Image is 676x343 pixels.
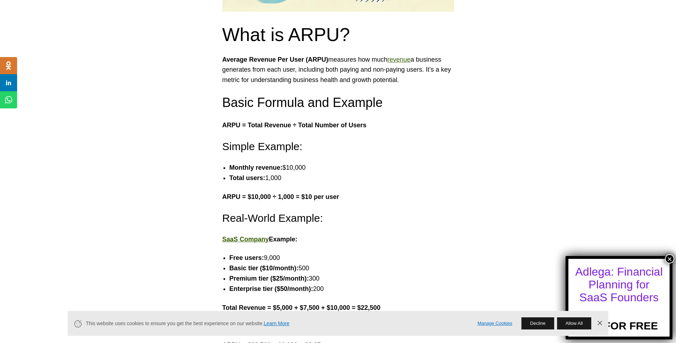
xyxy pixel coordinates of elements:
[478,320,512,327] a: Manage Cookies
[575,265,663,304] div: Adlega: Financial Planning for SaaS Founders
[222,94,454,112] h3: Basic Formula and Example
[222,24,454,46] h2: What is ARPU?
[222,139,454,154] h4: Simple Example:
[580,308,658,332] a: TRY FOR FREE
[264,321,289,326] a: Learn More
[86,320,468,327] span: This website uses cookies to ensure you get the best experience on our website.
[222,236,269,243] a: SaaS Company
[229,263,461,273] li: 500
[222,55,454,85] p: measures how much a business generates from each user, including both paying and non-paying users...
[229,163,461,173] li: $10,000
[229,173,461,183] li: 1,000
[229,273,461,284] li: 300
[222,211,454,226] h4: Real-World Example:
[665,254,674,263] button: Close
[229,174,265,181] strong: Total users:
[229,265,299,272] strong: Basic tier ($10/month):
[229,275,309,282] strong: Premium tier ($25/month):
[522,317,554,329] button: Decline
[557,317,591,329] button: Allow All
[229,164,283,171] strong: Monthly revenue:
[73,319,82,328] svg: Cookie Icon
[229,253,461,263] li: 9,000
[222,56,328,63] strong: Average Revenue Per User (ARPU)
[229,285,313,292] strong: Enterprise tier ($50/month):
[222,304,381,311] strong: Total Revenue = $5,000 + $7,500 + $10,000 = $22,500
[229,284,461,294] li: 200
[594,318,605,329] a: Dismiss Banner
[222,236,298,243] strong: Example:
[387,56,411,63] a: revenue
[222,193,339,200] strong: ARPU = $10,000 ÷ 1,000 = $10 per user
[229,254,264,261] strong: Free users:
[222,122,367,129] strong: ARPU = Total Revenue ÷ Total Number of Users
